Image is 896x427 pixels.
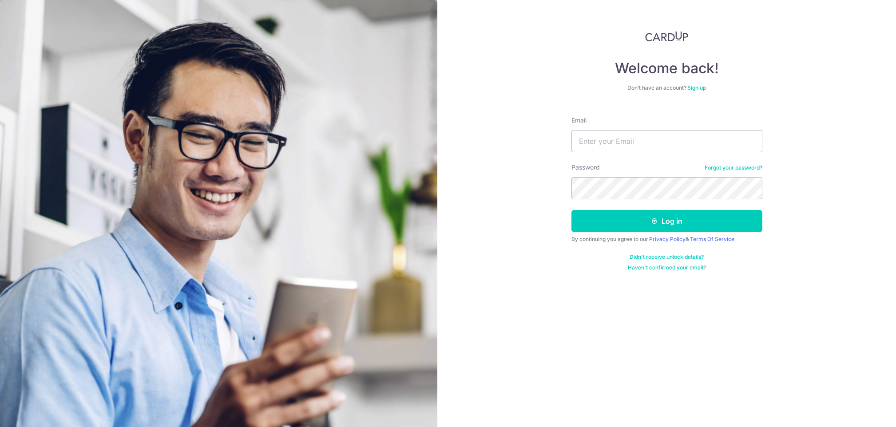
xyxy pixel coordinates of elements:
[630,253,704,261] a: Didn't receive unlock details?
[645,31,689,42] img: CardUp Logo
[571,236,762,243] div: By continuing you agree to our &
[690,236,734,242] a: Terms Of Service
[571,130,762,152] input: Enter your Email
[687,84,706,91] a: Sign up
[571,210,762,232] button: Log in
[705,164,762,171] a: Forgot your password?
[571,163,600,172] label: Password
[571,59,762,77] h4: Welcome back!
[649,236,686,242] a: Privacy Policy
[571,84,762,91] div: Don’t have an account?
[571,116,587,125] label: Email
[628,264,706,271] a: Haven't confirmed your email?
